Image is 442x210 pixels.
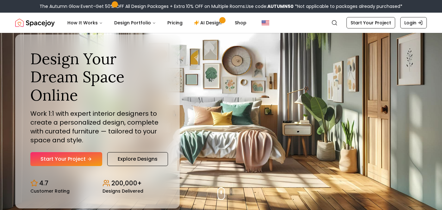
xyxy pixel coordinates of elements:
p: Work 1:1 with expert interior designers to create a personalized design, complete with curated fu... [30,109,165,145]
a: Shop [230,16,252,29]
p: 200,000+ [111,179,142,188]
button: How It Works [62,16,108,29]
span: *Not applicable to packages already purchased* [294,3,402,9]
p: 4.7 [39,179,48,188]
small: Designs Delivered [103,189,143,193]
small: Customer Rating [30,189,70,193]
a: Spacejoy [15,16,55,29]
nav: Main [62,16,252,29]
h1: Design Your Dream Space Online [30,50,165,104]
a: Start Your Project [30,152,102,166]
div: The Autumn Glow Event-Get 50% OFF All Design Packages + Extra 10% OFF on Multiple Rooms. [40,3,402,9]
nav: Global [15,13,427,33]
button: Design Portfolio [109,16,161,29]
img: United States [262,19,269,27]
img: Spacejoy Logo [15,16,55,29]
a: Explore Designs [107,152,168,166]
a: Pricing [162,16,188,29]
a: Start Your Project [346,17,395,28]
div: Design stats [30,174,165,193]
span: Use code: [246,3,294,9]
a: AI Design [189,16,228,29]
a: Login [400,17,427,28]
b: AUTUMN50 [267,3,294,9]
